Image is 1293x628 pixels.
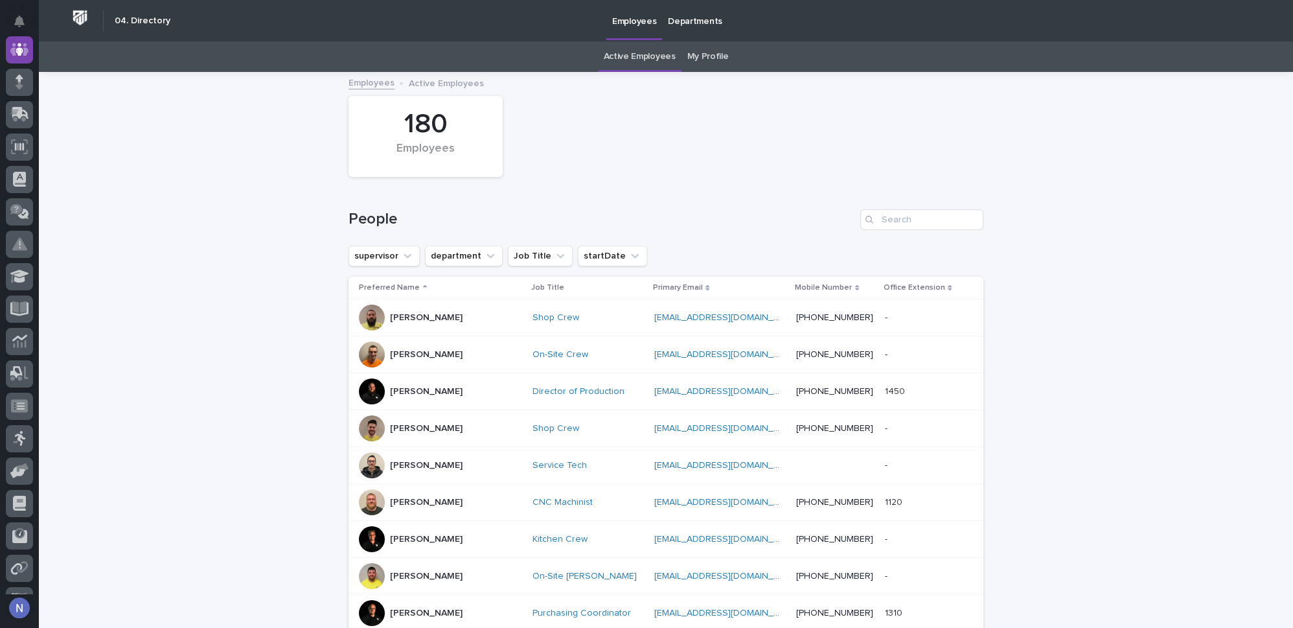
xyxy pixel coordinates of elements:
a: Director of Production [532,386,624,397]
p: [PERSON_NAME] [390,349,463,360]
tr: [PERSON_NAME]Service Tech [EMAIL_ADDRESS][DOMAIN_NAME] -- [349,447,983,484]
tr: [PERSON_NAME]Kitchen Crew [EMAIL_ADDRESS][DOMAIN_NAME] [PHONE_NUMBER]-- [349,521,983,558]
p: 1120 [884,494,904,508]
a: [PHONE_NUMBER] [796,498,873,507]
a: My Profile [687,41,729,72]
tr: [PERSON_NAME]Director of Production [EMAIL_ADDRESS][DOMAIN_NAME] [PHONE_NUMBER]14501450 [349,373,983,410]
tr: [PERSON_NAME]On-Site Crew [EMAIL_ADDRESS][DOMAIN_NAME] [PHONE_NUMBER]-- [349,336,983,373]
button: department [425,246,503,266]
div: Employees [371,142,481,169]
a: [PHONE_NUMBER] [796,535,873,544]
a: [PHONE_NUMBER] [796,572,873,581]
a: [EMAIL_ADDRESS][DOMAIN_NAME] [654,535,800,544]
h1: People [349,210,855,229]
tr: [PERSON_NAME]Shop Crew [EMAIL_ADDRESS][DOMAIN_NAME] [PHONE_NUMBER]-- [349,299,983,336]
a: Service Tech [532,460,587,471]
a: Shop Crew [532,423,579,434]
a: Purchasing Coordinator [532,608,631,619]
input: Search [860,209,983,230]
p: 1450 [884,384,907,397]
p: Preferred Name [359,281,420,295]
button: users-avatar [6,594,33,622]
a: [EMAIL_ADDRESS][DOMAIN_NAME] [654,313,800,322]
button: startDate [578,246,647,266]
a: [EMAIL_ADDRESS][DOMAIN_NAME] [654,498,800,507]
p: Active Employees [409,75,484,89]
p: Mobile Number [795,281,852,295]
a: Shop Crew [532,312,579,323]
p: Office Extension [883,281,944,295]
a: [EMAIL_ADDRESS][DOMAIN_NAME] [654,424,800,433]
button: Notifications [6,8,33,35]
p: [PERSON_NAME] [390,423,463,434]
a: Employees [349,75,395,89]
p: - [884,347,889,360]
tr: [PERSON_NAME]CNC Machinist [EMAIL_ADDRESS][DOMAIN_NAME] [PHONE_NUMBER]11201120 [349,484,983,521]
p: Primary Email [652,281,702,295]
p: - [884,310,889,323]
a: [PHONE_NUMBER] [796,609,873,618]
p: [PERSON_NAME] [390,571,463,582]
p: [PERSON_NAME] [390,386,463,397]
h2: 04. Directory [115,16,170,27]
p: - [884,458,889,471]
p: 1310 [884,605,904,619]
a: On-Site [PERSON_NAME] [532,571,637,582]
img: Workspace Logo [68,6,92,30]
div: 180 [371,108,481,141]
a: [PHONE_NUMBER] [796,424,873,433]
a: Kitchen Crew [532,534,588,545]
p: - [884,568,889,582]
a: [PHONE_NUMBER] [796,387,873,396]
p: [PERSON_NAME] [390,497,463,508]
p: [PERSON_NAME] [390,460,463,471]
a: [EMAIL_ADDRESS][DOMAIN_NAME] [654,461,800,470]
button: supervisor [349,246,420,266]
p: [PERSON_NAME] [390,312,463,323]
p: [PERSON_NAME] [390,534,463,545]
a: [PHONE_NUMBER] [796,313,873,322]
p: - [884,421,889,434]
p: - [884,531,889,545]
tr: [PERSON_NAME]Shop Crew [EMAIL_ADDRESS][DOMAIN_NAME] [PHONE_NUMBER]-- [349,410,983,447]
a: [EMAIL_ADDRESS][DOMAIN_NAME] [654,350,800,359]
a: [EMAIL_ADDRESS][DOMAIN_NAME] [654,572,800,581]
p: [PERSON_NAME] [390,608,463,619]
button: Job Title [508,246,573,266]
p: Job Title [531,281,564,295]
tr: [PERSON_NAME]On-Site [PERSON_NAME] [EMAIL_ADDRESS][DOMAIN_NAME] [PHONE_NUMBER]-- [349,558,983,595]
a: CNC Machinist [532,497,593,508]
a: [PHONE_NUMBER] [796,350,873,359]
a: Active Employees [604,41,676,72]
a: [EMAIL_ADDRESS][DOMAIN_NAME] [654,609,800,618]
a: On-Site Crew [532,349,588,360]
a: [EMAIL_ADDRESS][DOMAIN_NAME] [654,387,800,396]
div: Notifications [16,16,33,36]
